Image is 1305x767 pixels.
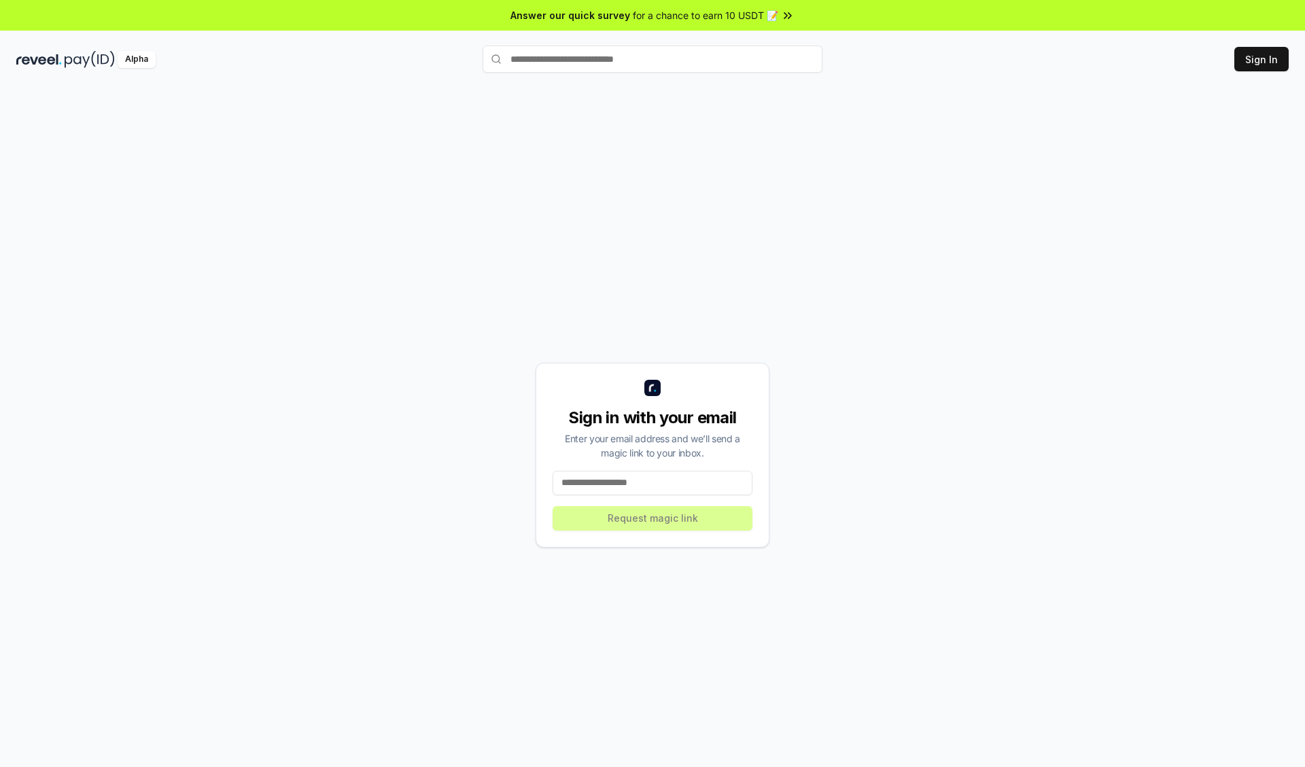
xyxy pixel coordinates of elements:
span: for a chance to earn 10 USDT 📝 [633,8,778,22]
div: Enter your email address and we’ll send a magic link to your inbox. [553,431,752,460]
span: Answer our quick survey [510,8,630,22]
div: Alpha [118,51,156,68]
img: logo_small [644,380,661,396]
img: reveel_dark [16,51,62,68]
div: Sign in with your email [553,407,752,429]
button: Sign In [1234,47,1289,71]
img: pay_id [65,51,115,68]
